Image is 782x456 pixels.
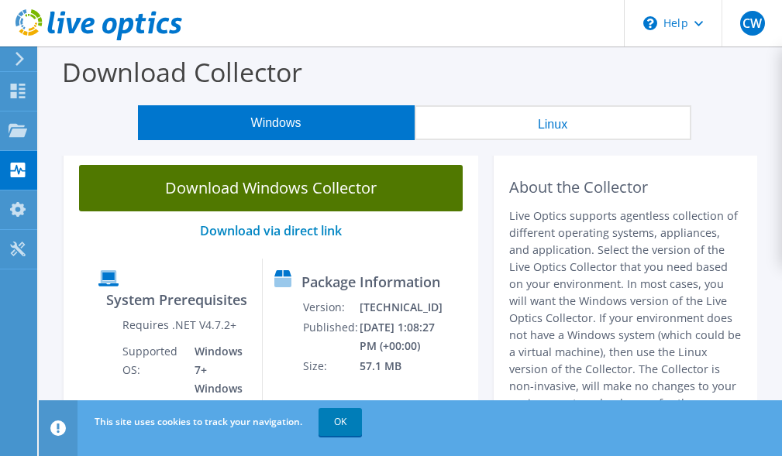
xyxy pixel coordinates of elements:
[319,408,362,436] a: OK
[122,317,236,333] label: Requires .NET V4.7.2+
[302,297,359,317] td: Version:
[359,297,443,317] td: [TECHNICAL_ID]
[301,274,440,290] label: Package Information
[359,356,443,376] td: 57.1 MB
[200,222,342,239] a: Download via direct link
[183,341,250,417] td: Windows 7+ Windows 2008R2+
[359,317,443,356] td: [DATE] 1:08:27 PM (+00:00)
[122,341,183,417] td: Supported OS:
[415,105,691,140] button: Linux
[509,178,742,197] h2: About the Collector
[302,356,359,376] td: Size:
[79,165,463,211] a: Download Windows Collector
[138,105,415,140] button: Windows
[62,54,302,90] label: Download Collector
[95,415,302,428] span: This site uses cookies to track your navigation.
[106,292,247,307] label: System Prerequisites
[740,11,765,36] span: CW
[302,317,359,356] td: Published:
[643,16,657,30] svg: \n
[509,207,742,429] p: Live Optics supports agentless collection of different operating systems, appliances, and applica...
